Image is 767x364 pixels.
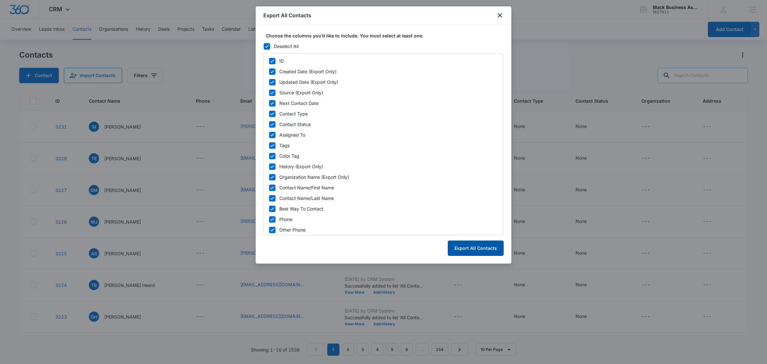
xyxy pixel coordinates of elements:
div: Source (Export Only) [279,89,323,96]
div: Contact Type [279,110,308,117]
button: Export All Contacts [448,241,504,256]
div: Deselect All [274,43,298,50]
div: Updated Date (Export Only) [279,79,338,85]
div: Assigned To [279,131,305,138]
div: ID [279,58,284,64]
div: Color Tag [279,153,299,159]
div: Other Phone [279,226,306,233]
div: Contact Name/First Name [279,184,334,191]
div: Next Contact Date [279,100,319,107]
div: Phone [279,216,292,223]
div: History (Export Only) [279,163,323,170]
div: Organization Name (Export Only) [279,174,349,180]
div: Tags [279,142,290,149]
div: Contact Name/Last Name [279,195,334,202]
button: close [496,12,504,19]
div: Contact Status [279,121,311,128]
div: Best Way To Contact [279,205,323,212]
h1: Export All Contacts [263,12,311,19]
div: Created Date (Export Only) [279,68,337,75]
label: Choose the columns you’d like to include. You must select at least one. [266,32,506,39]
